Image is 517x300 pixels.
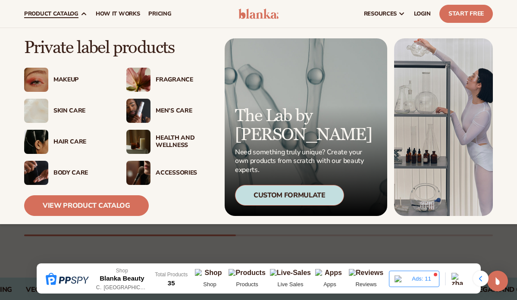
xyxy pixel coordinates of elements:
img: Candles and incense on table. [126,130,150,154]
img: Male hand applying moisturizer. [24,161,48,185]
a: Start Free [439,5,493,23]
div: Open Intercom Messenger [487,271,508,291]
span: product catalog [24,10,78,17]
div: Hair Care [53,138,109,146]
a: View Product Catalog [24,195,149,216]
div: Fragrance [156,76,211,84]
a: Male hand applying moisturizer. Body Care [24,161,109,185]
div: Makeup [53,76,109,84]
a: Female hair pulled back with clips. Hair Care [24,130,109,154]
img: Pink blooming flower. [126,68,150,92]
span: How It Works [96,10,140,17]
p: Need something truly unique? Create your own products from scratch with our beauty experts. [235,148,377,175]
a: Male holding moisturizer bottle. Men’s Care [126,99,211,123]
div: Custom Formulate [235,185,344,206]
img: Female in lab with equipment. [394,38,493,216]
div: Men’s Care [156,107,211,115]
p: Private label products [24,38,212,57]
a: Female with glitter eye makeup. Makeup [24,68,109,92]
div: Skin Care [53,107,109,115]
span: resources [364,10,397,17]
img: Male holding moisturizer bottle. [126,99,150,123]
a: Microscopic product formula. The Lab by [PERSON_NAME] Need something truly unique? Create your ow... [225,38,387,216]
img: Female with glitter eye makeup. [24,68,48,92]
img: logo [238,9,279,19]
img: Female hair pulled back with clips. [24,130,48,154]
div: Accessories [156,169,211,177]
span: pricing [148,10,171,17]
a: Candles and incense on table. Health And Wellness [126,130,211,154]
div: Body Care [53,169,109,177]
div: Health And Wellness [156,134,211,149]
a: Female with makeup brush. Accessories [126,161,211,185]
a: Pink blooming flower. Fragrance [126,68,211,92]
p: The Lab by [PERSON_NAME] [235,106,377,144]
span: LOGIN [414,10,431,17]
img: Cream moisturizer swatch. [24,99,48,123]
img: Female with makeup brush. [126,161,150,185]
a: Cream moisturizer swatch. Skin Care [24,99,109,123]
